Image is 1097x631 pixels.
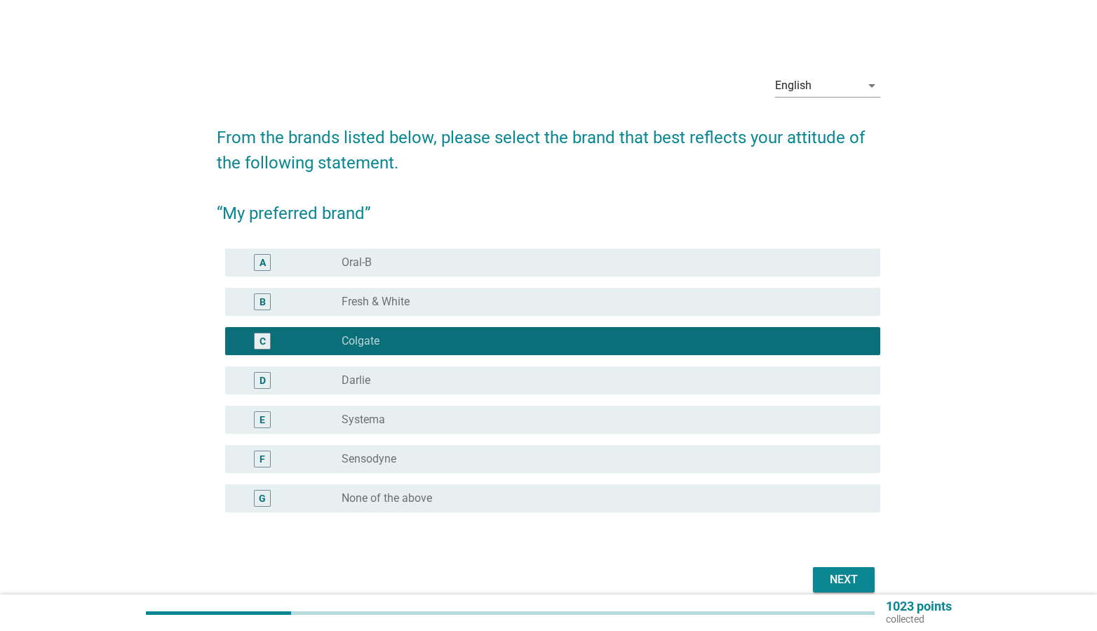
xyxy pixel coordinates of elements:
label: Sensodyne [342,452,396,466]
i: arrow_drop_down [863,77,880,94]
div: F [260,452,265,467]
div: G [259,491,266,506]
label: None of the above [342,491,432,505]
label: Fresh & White [342,295,410,309]
div: D [260,373,266,388]
div: C [260,334,266,349]
div: E [260,413,265,427]
label: Colgate [342,334,379,348]
div: English [775,79,812,92]
label: Systema [342,413,385,427]
button: Next [813,567,875,592]
h2: From the brands listed below, please select the brand that best reflects your attitude of the fol... [217,111,881,226]
label: Darlie [342,373,370,387]
label: Oral-B [342,255,372,270]
p: 1023 points [886,600,952,613]
div: B [260,295,266,310]
div: Next [824,571,863,588]
p: collected [886,613,952,625]
div: A [260,255,266,270]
